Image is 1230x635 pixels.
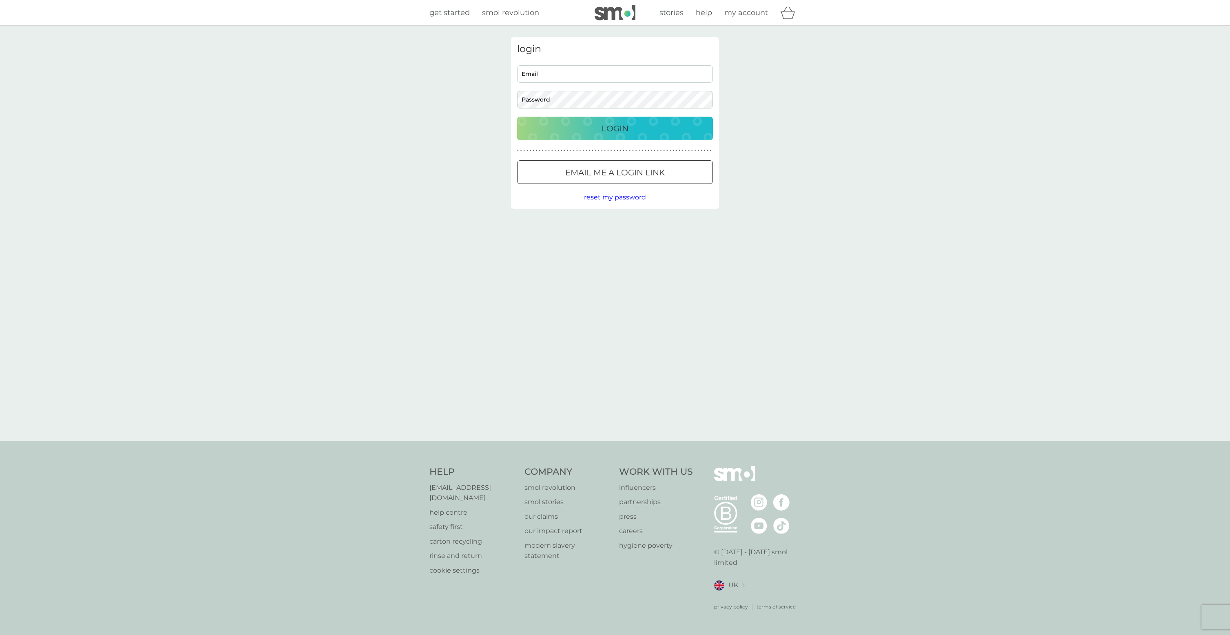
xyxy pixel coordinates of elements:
a: safety first [429,522,516,532]
p: ● [704,148,706,153]
p: ● [657,148,659,153]
span: my account [724,8,768,17]
p: Login [602,122,628,135]
p: ● [701,148,702,153]
a: carton recycling [429,536,516,547]
p: ● [545,148,547,153]
p: ● [682,148,684,153]
p: ● [582,148,584,153]
span: stories [659,8,684,17]
p: ● [685,148,687,153]
a: partnerships [619,497,693,507]
p: careers [619,526,693,536]
p: ● [620,148,622,153]
p: ● [660,148,662,153]
p: ● [542,148,544,153]
a: influencers [619,482,693,493]
p: ● [651,148,653,153]
p: ● [632,148,634,153]
p: ● [573,148,575,153]
a: [EMAIL_ADDRESS][DOMAIN_NAME] [429,482,516,503]
a: get started [429,7,470,19]
button: Login [517,117,713,140]
p: ● [613,148,615,153]
p: ● [666,148,668,153]
a: smol revolution [482,7,539,19]
span: help [696,8,712,17]
h4: Company [524,466,611,478]
img: visit the smol Instagram page [751,494,767,511]
p: ● [691,148,693,153]
p: ● [638,148,640,153]
p: ● [598,148,600,153]
a: cookie settings [429,565,516,576]
p: ● [676,148,677,153]
img: smol [714,466,755,493]
img: visit the smol Youtube page [751,518,767,534]
p: ● [555,148,556,153]
p: ● [635,148,637,153]
a: our impact report [524,526,611,536]
p: ● [551,148,553,153]
span: UK [728,580,738,591]
p: ● [548,148,550,153]
img: visit the smol Facebook page [773,494,790,511]
a: press [619,511,693,522]
p: ● [697,148,699,153]
a: my account [724,7,768,19]
p: ● [607,148,609,153]
p: ● [688,148,690,153]
p: ● [530,148,531,153]
a: privacy policy [714,603,748,611]
a: modern slavery statement [524,540,611,561]
p: ● [570,148,572,153]
button: Email me a login link [517,160,713,184]
h4: Help [429,466,516,478]
p: ● [663,148,665,153]
p: ● [576,148,578,153]
p: ● [679,148,681,153]
a: our claims [524,511,611,522]
p: ● [527,148,528,153]
p: ● [673,148,674,153]
button: reset my password [584,192,646,203]
p: ● [561,148,562,153]
a: help centre [429,507,516,518]
a: hygiene poverty [619,540,693,551]
p: ● [648,148,649,153]
p: ● [710,148,712,153]
p: ● [626,148,628,153]
p: ● [520,148,522,153]
img: smol [595,5,635,20]
p: ● [611,148,612,153]
a: smol revolution [524,482,611,493]
p: ● [695,148,696,153]
p: ● [564,148,565,153]
p: ● [592,148,593,153]
p: ● [617,148,618,153]
div: basket [780,4,801,21]
img: UK flag [714,580,724,591]
a: rinse and return [429,551,516,561]
p: ● [654,148,656,153]
p: © [DATE] - [DATE] smol limited [714,547,801,568]
h3: login [517,43,713,55]
p: ● [670,148,671,153]
p: ● [517,148,519,153]
a: smol stories [524,497,611,507]
a: terms of service [757,603,796,611]
p: ● [557,148,559,153]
